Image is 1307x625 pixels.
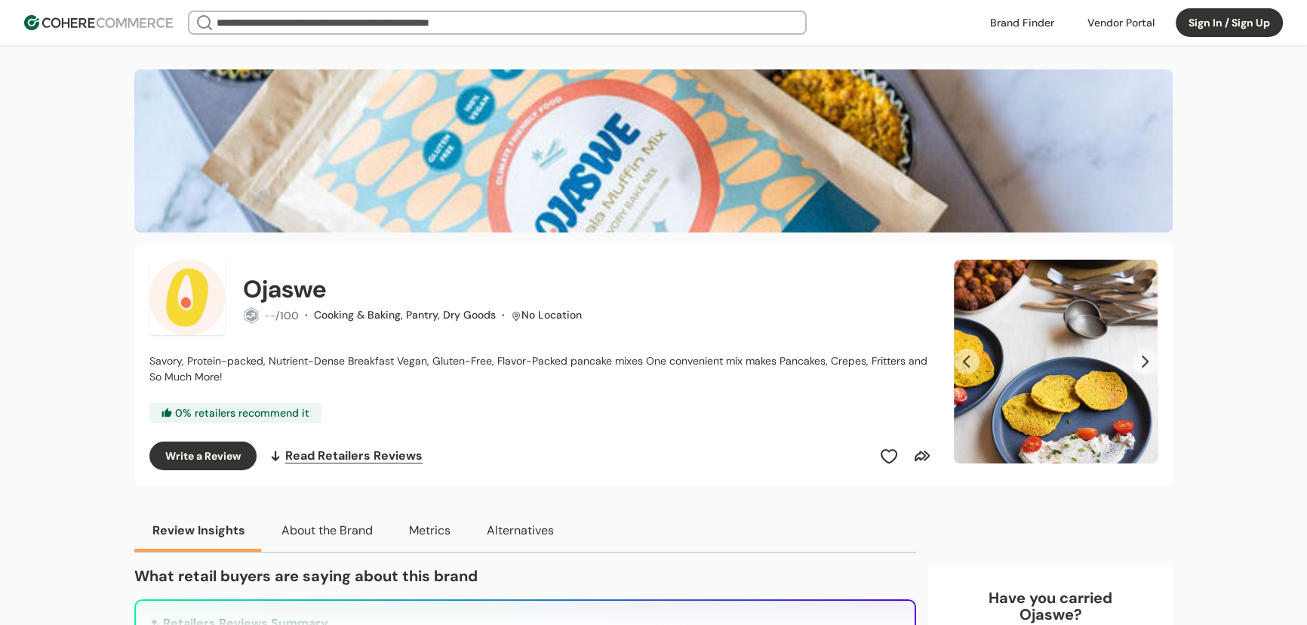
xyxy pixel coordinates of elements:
[285,447,423,465] span: Read Retailers Reviews
[943,590,1158,623] div: Have you carried
[305,308,308,322] span: ·
[243,271,327,307] h2: Ojaswe
[502,308,505,322] span: ·
[24,15,173,30] img: Cohere Logo
[134,69,1173,232] img: Brand cover image
[521,307,582,323] div: No Location
[314,308,496,322] span: Cooking & Baking, Pantry, Dry Goods
[263,510,391,552] button: About the Brand
[1132,349,1158,374] button: Next Slide
[1176,8,1283,37] button: Sign In / Sign Up
[264,309,275,322] span: --
[469,510,572,552] button: Alternatives
[149,260,225,335] img: Brand Photo
[149,442,257,470] button: Write a Review
[269,442,423,470] a: Read Retailers Reviews
[954,260,1158,463] div: Slide 2
[954,260,1158,463] img: Slide 1
[134,565,916,587] p: What retail buyers are saying about this brand
[275,309,299,322] span: /100
[134,510,263,552] button: Review Insights
[149,354,927,383] span: Savory, Protein-packed, Nutrient-Dense Breakfast Vegan, Gluten-Free, Flavor-Packed pancake mixes ...
[954,260,1158,463] div: Carousel
[943,606,1158,623] p: Ojaswe ?
[954,349,979,374] button: Previous Slide
[391,510,469,552] button: Metrics
[149,403,321,423] div: 0 % retailers recommend it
